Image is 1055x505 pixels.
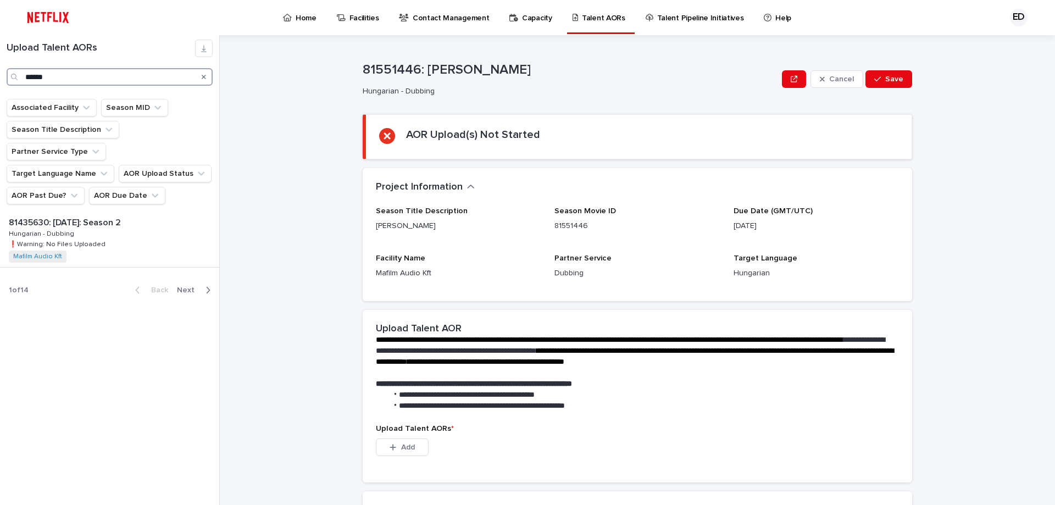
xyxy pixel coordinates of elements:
[376,268,541,279] p: Mafilm Audio Kft
[554,207,616,215] span: Season Movie ID
[7,42,195,54] h1: Upload Talent AORs
[734,207,813,215] span: Due Date (GMT/UTC)
[89,187,165,204] button: AOR Due Date
[101,99,168,116] button: Season MID
[554,268,720,279] p: Dubbing
[865,70,912,88] button: Save
[554,220,720,232] p: 81551446
[7,143,106,160] button: Partner Service Type
[7,99,97,116] button: Associated Facility
[376,254,425,262] span: Facility Name
[376,181,463,193] h2: Project Information
[145,286,168,294] span: Back
[363,62,778,78] p: 81551446: [PERSON_NAME]
[126,285,173,295] button: Back
[9,228,76,238] p: Hungarian - Dubbing
[376,323,462,335] h2: Upload Talent AOR
[7,121,119,138] button: Season Title Description
[7,187,85,204] button: AOR Past Due?
[119,165,212,182] button: AOR Upload Status
[9,238,108,248] p: ❗️Warning: No Files Uploaded
[1010,9,1028,26] div: ED
[9,215,123,228] p: 81435630: [DATE]: Season 2
[177,286,201,294] span: Next
[376,220,541,232] p: [PERSON_NAME]
[734,254,797,262] span: Target Language
[7,165,114,182] button: Target Language Name
[406,128,540,141] h2: AOR Upload(s) Not Started
[376,439,429,456] button: Add
[885,75,903,83] span: Save
[376,181,475,193] button: Project Information
[401,443,415,451] span: Add
[363,87,773,96] p: Hungarian - Dubbing
[810,70,863,88] button: Cancel
[554,254,612,262] span: Partner Service
[734,220,899,232] p: [DATE]
[7,68,213,86] input: Search
[376,207,468,215] span: Season Title Description
[22,7,74,29] img: ifQbXi3ZQGMSEF7WDB7W
[376,425,454,432] span: Upload Talent AORs
[173,285,219,295] button: Next
[734,268,899,279] p: Hungarian
[829,75,854,83] span: Cancel
[13,253,62,260] a: Mafilm Audio Kft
